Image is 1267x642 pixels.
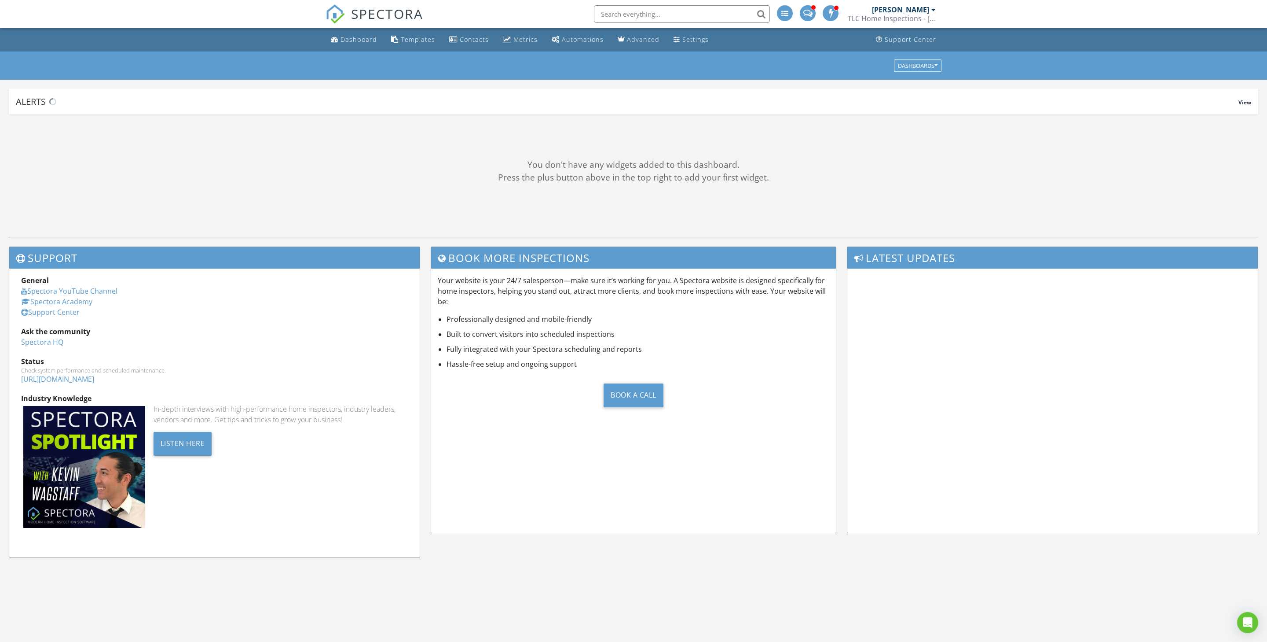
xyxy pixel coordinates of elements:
[438,376,830,414] a: Book a Call
[447,344,830,354] li: Fully integrated with your Spectora scheduling and reports
[682,35,709,44] div: Settings
[872,32,940,48] a: Support Center
[21,297,92,306] a: Spectora Academy
[21,367,408,374] div: Check system performance and scheduled maintenance.
[548,32,607,48] a: Automations (Advanced)
[627,35,659,44] div: Advanced
[401,35,435,44] div: Templates
[21,286,117,296] a: Spectora YouTube Channel
[614,32,663,48] a: Advanced
[604,384,663,407] div: Book a Call
[460,35,489,44] div: Contacts
[21,374,94,384] a: [URL][DOMAIN_NAME]
[1238,99,1251,106] span: View
[447,329,830,339] li: Built to convert visitors into scheduled inspections
[670,32,712,48] a: Settings
[594,5,770,23] input: Search everything...
[21,393,408,404] div: Industry Knowledge
[154,438,212,448] a: Listen Here
[21,356,408,367] div: Status
[326,12,423,30] a: SPECTORA
[327,32,381,48] a: Dashboard
[154,432,212,456] div: Listen Here
[894,59,941,72] button: Dashboards
[341,35,377,44] div: Dashboard
[447,314,830,325] li: Professionally designed and mobile-friendly
[898,63,937,69] div: Dashboards
[447,359,830,369] li: Hassle-free setup and ongoing support
[513,35,538,44] div: Metrics
[154,404,408,425] div: In-depth interviews with high-performance home inspectors, industry leaders, vendors and more. Ge...
[446,32,492,48] a: Contacts
[388,32,439,48] a: Templates
[16,96,1238,107] div: Alerts
[438,275,830,307] p: Your website is your 24/7 salesperson—make sure it’s working for you. A Spectora website is desig...
[848,14,936,23] div: TLC Home Inspections - Austin
[21,307,80,317] a: Support Center
[9,159,1258,171] div: You don't have any widgets added to this dashboard.
[1237,612,1258,633] div: Open Intercom Messenger
[21,276,49,285] strong: General
[499,32,541,48] a: Metrics
[431,247,836,269] h3: Book More Inspections
[9,247,420,269] h3: Support
[21,337,63,347] a: Spectora HQ
[847,247,1258,269] h3: Latest Updates
[885,35,936,44] div: Support Center
[23,406,145,528] img: Spectoraspolightmain
[326,4,345,24] img: The Best Home Inspection Software - Spectora
[351,4,423,23] span: SPECTORA
[562,35,604,44] div: Automations
[9,171,1258,184] div: Press the plus button above in the top right to add your first widget.
[872,5,929,14] div: [PERSON_NAME]
[21,326,408,337] div: Ask the community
